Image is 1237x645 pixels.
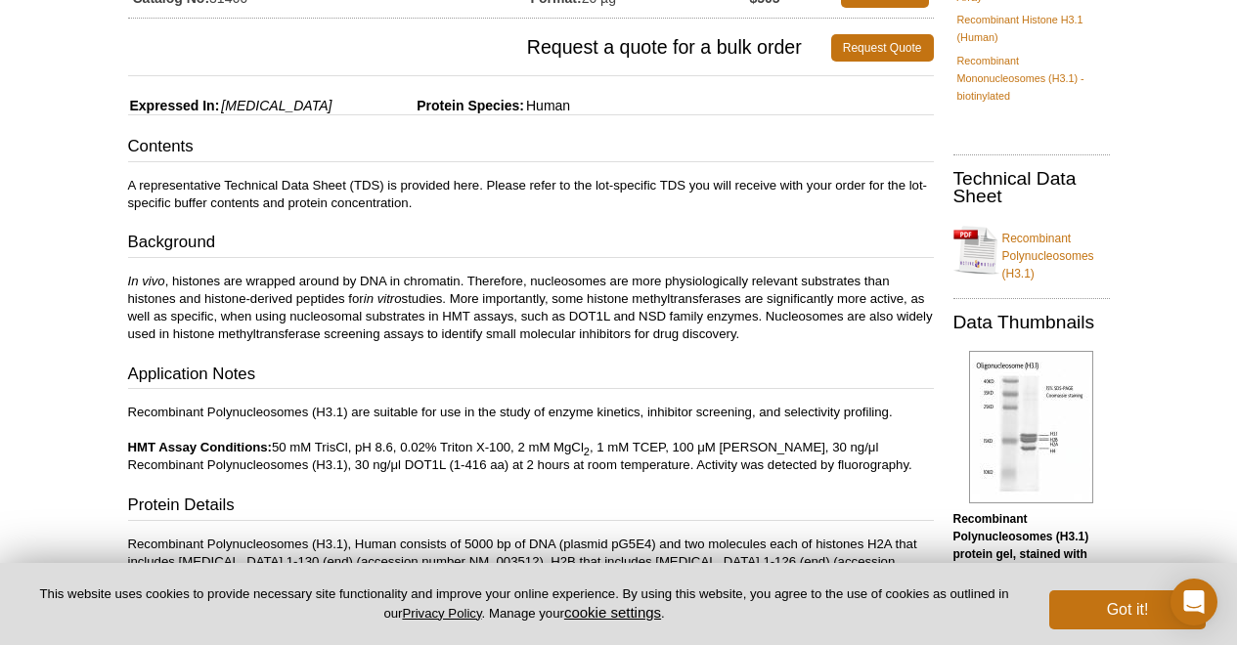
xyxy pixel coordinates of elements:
i: [MEDICAL_DATA] [221,98,331,113]
h2: Data Thumbnails [953,314,1110,331]
a: Privacy Policy [402,606,481,621]
p: Recombinant Polynucleosomes (H3.1) are suitable for use in the study of enzyme kinetics, inhibito... [128,404,934,474]
button: Got it! [1049,590,1206,629]
h3: Background [128,231,934,258]
p: This website uses cookies to provide necessary site functionality and improve your online experie... [31,585,1017,623]
b: Recombinant Polynucleosomes (H3.1) protein gel, stained with Coomassie Blue. [953,512,1089,579]
p: , histones are wrapped around by DNA in chromatin. Therefore, nucleosomes are more physiologicall... [128,273,934,343]
sub: 2 [584,446,590,457]
h3: Contents [128,135,934,162]
i: in vitro [364,291,402,306]
span: Request a quote for a bulk order [128,34,831,62]
a: Recombinant Histone H3.1 (Human) [957,11,1106,46]
span: Expressed In: [128,98,220,113]
button: cookie settings [564,604,661,621]
a: Recombinant Polynucleosomes (H3.1) [953,218,1110,282]
h2: Technical Data Sheet [953,170,1110,205]
span: Protein Species: [335,98,524,113]
p: A representative Technical Data Sheet (TDS) is provided here. Please refer to the lot-specific TD... [128,177,934,212]
p: (Click image to enlarge and see details). [953,510,1110,616]
a: Request Quote [831,34,934,62]
h3: Protein Details [128,494,934,521]
img: Recombinant Polynucleosomes (H3.1) protein gel. [969,351,1093,503]
span: Human [524,98,570,113]
h3: Application Notes [128,363,934,390]
i: In vivo [128,274,165,288]
a: Recombinant Mononucleosomes (H3.1) - biotinylated [957,52,1106,105]
strong: HMT Assay Conditions: [128,440,273,454]
div: Open Intercom Messenger [1171,579,1217,625]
